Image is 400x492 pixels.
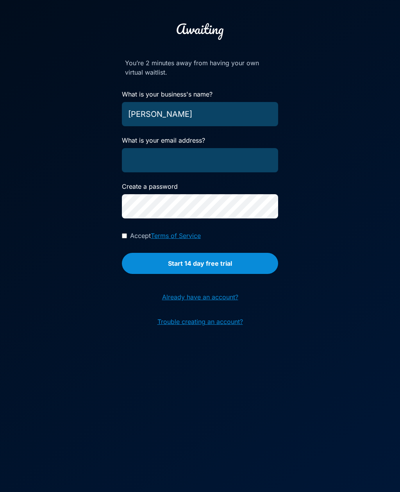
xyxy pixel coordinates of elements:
input: AcceptTerms of Service [122,233,127,238]
button: Start 14 day free trial [122,253,278,274]
label: What is your business's name? [122,89,278,99]
label: What is your email address? [122,136,278,145]
span: Accept [130,231,151,240]
a: Already have an account? [156,286,244,308]
label: Create a password [122,182,278,191]
p: You’re 2 minutes away from having your own virtual waitlist. [122,58,278,77]
a: Trouble creating an account? [157,317,243,326]
a: Terms of Service [151,231,201,240]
